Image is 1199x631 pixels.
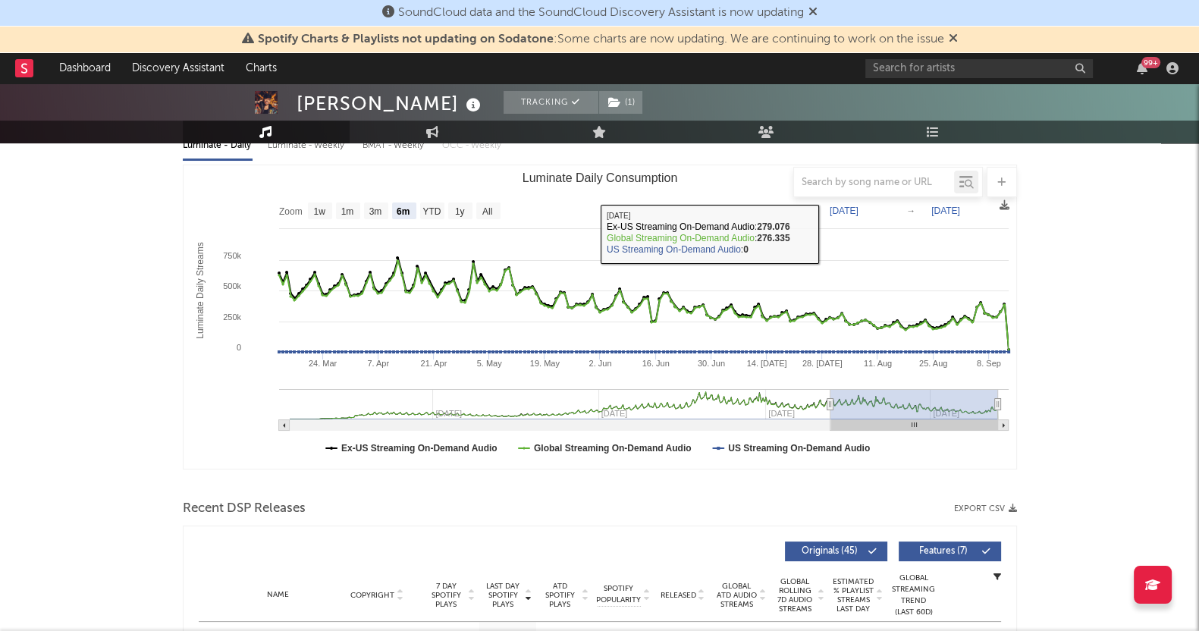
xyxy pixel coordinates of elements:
text: YTD [422,206,441,217]
span: Dismiss [949,33,958,46]
button: Export CSV [954,504,1017,513]
text: → [906,206,915,216]
text: 16. Jun [642,359,669,368]
text: 11. Aug [863,359,891,368]
button: Originals(45) [785,542,887,561]
button: 99+ [1137,62,1147,74]
span: Released [661,591,696,600]
text: 250k [223,312,241,322]
a: Charts [235,53,287,83]
span: Copyright [350,591,394,600]
div: 99 + [1141,57,1160,68]
text: 25. Aug [918,359,946,368]
text: 5. May [476,359,502,368]
span: Dismiss [808,7,818,19]
text: Ex-US Streaming On-Demand Audio [341,443,497,454]
text: [DATE] [931,206,960,216]
span: Estimated % Playlist Streams Last Day [833,577,874,614]
svg: Luminate Daily Consumption [184,165,1016,469]
span: Last Day Spotify Plays [483,582,523,609]
text: 3m [369,206,381,217]
text: 30. Jun [697,359,724,368]
div: Global Streaming Trend (Last 60D) [891,573,937,618]
text: Global Streaming On-Demand Audio [533,443,691,454]
span: Recent DSP Releases [183,500,306,518]
text: 1m [341,206,353,217]
span: Features ( 7 ) [909,547,978,556]
text: 500k [223,281,241,290]
span: Global Rolling 7D Audio Streams [774,577,816,614]
text: 19. May [529,359,560,368]
span: ( 1 ) [598,91,643,114]
text: [DATE] [830,206,858,216]
span: Spotify Charts & Playlists not updating on Sodatone [258,33,554,46]
text: 14. [DATE] [746,359,786,368]
a: Dashboard [49,53,121,83]
text: 2. Jun [589,359,611,368]
text: 0 [236,343,240,352]
text: 6m [396,206,409,217]
span: Global ATD Audio Streams [716,582,758,609]
span: Spotify Popularity [596,583,641,606]
text: 21. Apr [420,359,447,368]
text: 28. [DATE] [802,359,842,368]
input: Search by song name or URL [794,177,954,189]
button: Tracking [504,91,598,114]
div: Name [229,589,328,601]
button: (1) [599,91,642,114]
text: All [482,206,491,217]
text: US Streaming On-Demand Audio [728,443,870,454]
span: 7 Day Spotify Plays [426,582,466,609]
div: Luminate - Weekly [268,133,347,159]
div: BMAT - Weekly [363,133,427,159]
span: Originals ( 45 ) [795,547,865,556]
button: Features(7) [899,542,1001,561]
span: : Some charts are now updating. We are continuing to work on the issue [258,33,944,46]
text: Zoom [279,206,303,217]
input: Search for artists [865,59,1093,78]
div: [PERSON_NAME] [297,91,485,116]
span: ATD Spotify Plays [540,582,580,609]
text: 8. Sep [976,359,1000,368]
text: Luminate Daily Streams [194,242,205,338]
text: 1w [313,206,325,217]
text: 1y [454,206,464,217]
span: SoundCloud data and the SoundCloud Discovery Assistant is now updating [398,7,804,19]
text: 7. Apr [367,359,389,368]
div: Luminate - Daily [183,133,253,159]
text: 24. Mar [308,359,337,368]
text: 750k [223,251,241,260]
a: Discovery Assistant [121,53,235,83]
